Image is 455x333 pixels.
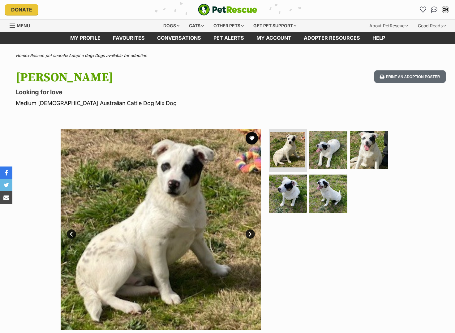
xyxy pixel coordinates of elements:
a: Home [16,53,27,58]
div: Good Reads [414,20,450,32]
a: Menu [10,20,34,31]
a: Conversations [429,5,439,15]
a: Prev [67,229,76,239]
button: My account [440,5,450,15]
button: Print an adoption poster [374,70,445,83]
span: Menu [17,23,30,28]
a: Donate [5,4,38,15]
div: Dogs [159,20,184,32]
a: PetRescue [198,4,257,16]
div: Get pet support [249,20,301,32]
ul: Account quick links [418,5,450,15]
a: Next [246,229,255,239]
a: conversations [151,32,207,44]
a: Adopt a dog [69,53,92,58]
p: Looking for love [16,88,277,96]
a: Rescue pet search [30,53,66,58]
img: Photo of Murphy [350,131,388,169]
a: Adopter resources [298,32,366,44]
img: Photo of Murphy [270,132,305,167]
a: Favourites [107,32,151,44]
div: > > > [0,53,455,58]
button: favourite [246,132,258,144]
img: chat-41dd97257d64d25036548639549fe6c8038ab92f7586957e7f3b1b290dea8141.svg [431,7,437,13]
a: My profile [64,32,107,44]
h1: [PERSON_NAME] [16,70,277,85]
img: Photo of Murphy [309,175,347,213]
a: Favourites [418,5,428,15]
p: Medium [DEMOGRAPHIC_DATA] Australian Cattle Dog Mix Dog [16,99,277,107]
img: Photo of Murphy [269,175,307,213]
img: Photo of Murphy [61,129,261,330]
a: Pet alerts [207,32,250,44]
div: Other pets [209,20,248,32]
a: Help [366,32,391,44]
a: Dogs available for adoption [95,53,147,58]
a: My account [250,32,298,44]
div: CN [442,7,449,13]
img: Photo of Murphy [309,131,347,169]
img: logo-e224e6f780fb5917bec1dbf3a21bbac754714ae5b6737aabdf751b685950b380.svg [198,4,257,16]
div: Cats [185,20,208,32]
div: About PetRescue [365,20,412,32]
